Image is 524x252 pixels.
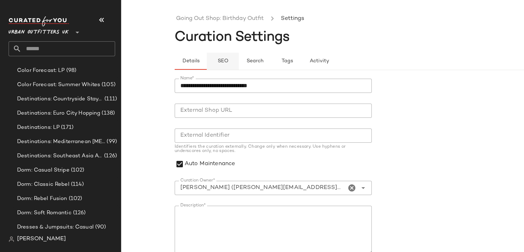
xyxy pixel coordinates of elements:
[182,58,199,64] span: Details
[70,166,84,174] span: (102)
[105,138,117,146] span: (99)
[17,180,70,189] span: Dorm: Classic Rebel
[17,235,66,243] span: [PERSON_NAME]
[17,138,105,146] span: Destinations: Mediterranean [MEDICAL_DATA]
[217,58,228,64] span: SEO
[185,156,235,172] label: Auto Maintenance
[65,67,77,75] span: (98)
[348,184,356,192] i: Clear Curation Owner*
[281,58,293,64] span: Tags
[176,14,264,23] a: Going Out Shop: Birthday Outfit
[17,152,103,160] span: Destinations: Southeast Asia Adventures
[17,209,72,217] span: Dorm: Soft Romantic
[309,58,329,64] span: Activity
[17,95,103,103] span: Destinations: Countryside Staycation
[103,152,117,160] span: (126)
[359,184,368,192] i: Open
[60,124,73,132] span: (171)
[100,109,115,117] span: (138)
[100,81,115,89] span: (105)
[17,124,60,132] span: Destinations: LP
[279,14,305,23] li: Settings
[70,180,84,189] span: (114)
[72,209,86,217] span: (126)
[103,95,117,103] span: (111)
[67,195,82,203] span: (102)
[17,195,67,203] span: Dorm: Rebel Fusion
[17,81,100,89] span: Color Forecast: Summer Whites
[175,30,290,44] span: Curation Settings
[9,24,69,37] span: Urban Outfitters UK
[94,223,106,231] span: (90)
[246,58,263,64] span: Search
[17,166,70,174] span: Dorm: Casual Stripe
[17,109,100,117] span: Destinations: Euro City Hopping
[17,223,94,231] span: Dresses & Jumpsuits: Casual
[175,145,372,153] div: Identifiers the curation externally. Change only when necessary. Use hyphens or underscores only,...
[9,236,14,242] img: svg%3e
[17,67,65,75] span: Color Forecast: LP
[9,16,69,26] img: cfy_white_logo.C9jOOHJF.svg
